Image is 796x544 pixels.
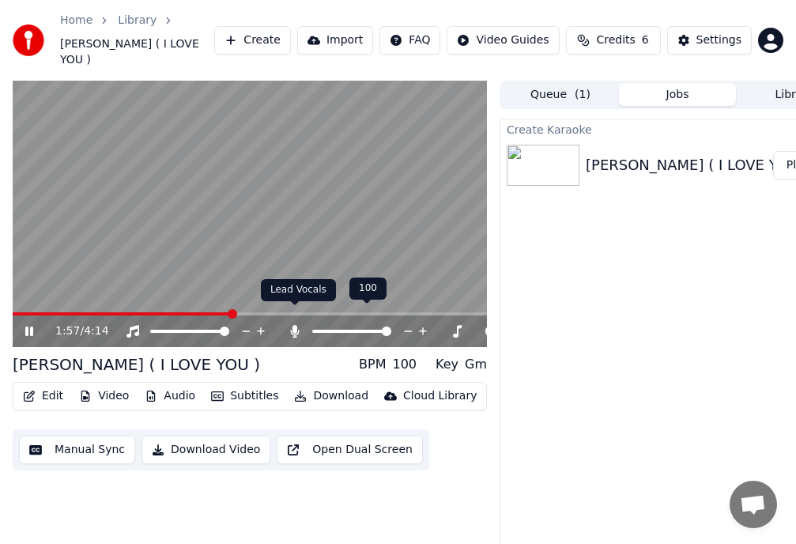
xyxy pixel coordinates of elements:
span: 4:14 [84,323,108,339]
button: Edit [17,385,70,407]
button: FAQ [379,26,440,55]
div: Lead Vocals [261,279,336,301]
button: Open Dual Screen [277,436,423,464]
nav: breadcrumb [60,13,214,68]
button: Video [73,385,135,407]
button: Manual Sync [19,436,135,464]
div: 100 [392,355,417,374]
div: [PERSON_NAME] ( I LOVE YOU ) [13,353,260,376]
button: Queue [502,83,619,106]
a: Home [60,13,92,28]
button: Subtitles [205,385,285,407]
button: Credits6 [566,26,661,55]
span: [PERSON_NAME] ( I LOVE YOU ) [60,36,214,68]
span: ( 1 ) [575,87,590,103]
div: BPM [359,355,386,374]
div: / [55,323,93,339]
button: Audio [138,385,202,407]
button: Import [297,26,373,55]
button: Jobs [619,83,736,106]
span: 6 [642,32,649,48]
img: youka [13,25,44,56]
button: Video Guides [447,26,559,55]
div: Gm [465,355,487,374]
button: Create [214,26,291,55]
button: Download Video [141,436,270,464]
button: Settings [667,26,752,55]
div: Cloud Library [403,388,477,404]
a: Open chat [730,481,777,528]
div: 100 [349,278,387,300]
span: Credits [596,32,635,48]
div: Key [436,355,458,374]
a: Library [118,13,157,28]
div: Settings [696,32,741,48]
span: 1:57 [55,323,80,339]
button: Download [288,385,375,407]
